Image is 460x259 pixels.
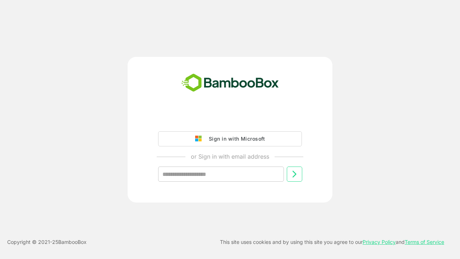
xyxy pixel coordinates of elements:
a: Privacy Policy [363,239,396,245]
p: Copyright © 2021- 25 BambooBox [7,238,87,246]
iframe: Sign in with Google Button [155,111,305,127]
a: Terms of Service [405,239,444,245]
img: bamboobox [178,71,283,95]
button: Sign in with Microsoft [158,131,302,146]
div: Sign in with Microsoft [205,134,265,144]
p: This site uses cookies and by using this site you agree to our and [220,238,444,246]
p: or Sign in with email address [191,152,269,161]
img: google [195,136,205,142]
